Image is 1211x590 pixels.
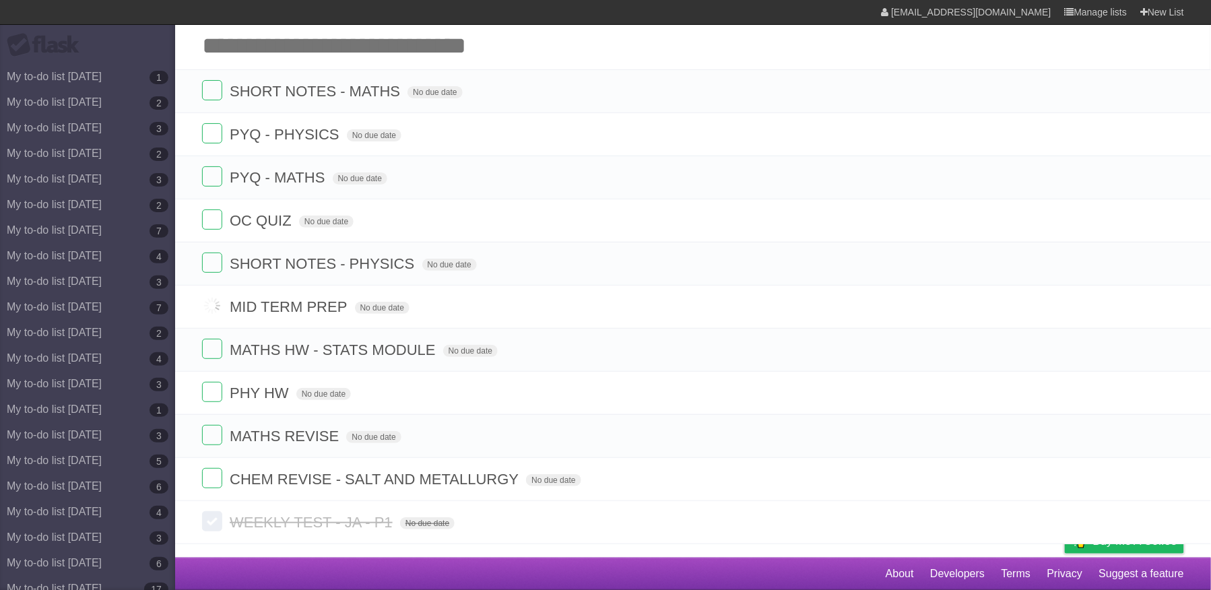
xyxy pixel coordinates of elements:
span: No due date [346,431,401,443]
span: No due date [296,388,351,400]
span: PYQ - PHYSICS [230,126,343,143]
span: No due date [333,172,387,185]
b: 2 [150,327,168,340]
span: MATHS REVISE [230,428,342,445]
b: 2 [150,199,168,212]
a: Suggest a feature [1099,561,1184,587]
span: Buy me a coffee [1093,529,1177,553]
span: No due date [422,259,477,271]
b: 4 [150,506,168,519]
span: No due date [443,345,498,357]
b: 7 [150,224,168,238]
label: Done [202,339,222,359]
b: 1 [150,403,168,417]
span: No due date [526,474,581,486]
b: 3 [150,173,168,187]
span: No due date [299,216,354,228]
div: Flask [7,33,88,57]
a: Terms [1002,561,1031,587]
span: MATHS HW - STATS MODULE [230,341,439,358]
b: 6 [150,480,168,494]
span: PHY HW [230,385,292,401]
b: 3 [150,378,168,391]
b: 6 [150,557,168,570]
span: No due date [347,129,401,141]
b: 3 [150,275,168,289]
b: 3 [150,429,168,442]
label: Done [202,425,222,445]
b: 3 [150,122,168,135]
label: Done [202,468,222,488]
span: WEEKLY TEST - JA - P1 [230,514,396,531]
span: MID TERM PREP [230,298,350,315]
span: SHORT NOTES - PHYSICS [230,255,418,272]
label: Done [202,296,222,316]
b: 1 [150,71,168,84]
label: Done [202,209,222,230]
span: OC QUIZ [230,212,295,229]
b: 3 [150,531,168,545]
b: 5 [150,455,168,468]
b: 2 [150,147,168,161]
span: No due date [400,517,455,529]
span: PYQ - MATHS [230,169,328,186]
label: Done [202,80,222,100]
b: 7 [150,301,168,315]
span: SHORT NOTES - MATHS [230,83,403,100]
label: Done [202,123,222,143]
a: About [886,561,914,587]
label: Done [202,253,222,273]
label: Done [202,511,222,531]
label: Done [202,382,222,402]
span: CHEM REVISE - SALT AND METALLURGY [230,471,522,488]
span: No due date [355,302,410,314]
b: 4 [150,352,168,366]
b: 2 [150,96,168,110]
a: Developers [930,561,985,587]
span: No due date [407,86,462,98]
b: 4 [150,250,168,263]
label: Done [202,166,222,187]
a: Privacy [1047,561,1082,587]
